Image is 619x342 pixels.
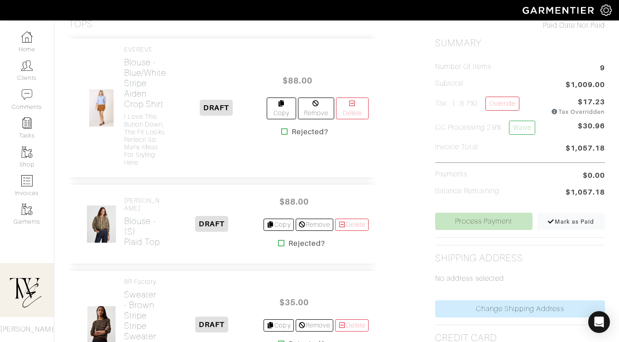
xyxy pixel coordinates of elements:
a: Waive [509,121,535,135]
img: gear-icon-white-bd11855cb880d31180b6d7d6211b90ccbf57a29d726f0c71d8c61bd08dd39cc2.png [600,5,612,16]
a: Delete [336,98,368,119]
span: Paid Date: [543,21,577,29]
a: Delete [335,219,369,231]
span: DRAFT [195,317,228,332]
span: $17.23 [578,97,605,107]
h5: Number of Items [435,63,491,71]
a: Copy [267,98,296,119]
img: comment-icon-a0a6a9ef722e966f86d9cbdc48e553b5cf19dbc54f86b18d962a5391bc8f6eb6.png [21,89,33,100]
a: Remove [298,98,335,119]
img: clients-icon-6bae9207a08558b7cb47a8932f037763ab4055f8c8b6bfacd5dc20c3e0201464.png [21,60,33,71]
h2: Shipping Address [435,253,523,264]
h2: Blouse - (S) Plaid Top [124,216,161,247]
img: garmentier-logo-header-white-b43fb05a5012e4ada735d5af1a66efaba907eab6374d6393d1fbf88cb4ef424d.png [518,2,600,18]
h2: Summary [435,38,605,49]
span: $30.96 [578,121,605,138]
h4: EVEREVE [124,46,167,54]
span: DRAFT [195,216,228,232]
h3: Tops [68,19,93,30]
img: dashboard-icon-dbcd8f5a0b271acd01030246c82b418ddd0df26cd7fceb0bd07c9910d44c42f6.png [21,31,33,43]
h5: CC Processing 2.9% [435,121,535,135]
span: 9 [600,63,605,75]
h5: Invoice Total [435,143,478,151]
strong: Rejected? [288,238,325,249]
span: Mark as Paid [547,218,594,225]
img: fzBZDv2aWRHm58rcFQSdoEPV [89,89,115,127]
img: ghBCWpS9bE3EQg1RjxBpgCkf [86,205,117,243]
div: Not Paid [435,20,605,31]
a: Remove [296,319,333,332]
img: garments-icon-b7da505a4dc4fd61783c78ac3ca0ef83fa9d6f193b1c9dc38574b1d14d53ca28.png [21,147,33,158]
div: Open Intercom Messenger [588,311,610,333]
a: Remove [296,219,333,231]
a: Process Payment [435,213,533,230]
h5: Subtotal [435,79,463,88]
span: $88.00 [270,71,325,90]
span: DRAFT [200,100,233,116]
a: Delete [335,319,369,332]
img: orders-icon-0abe47150d42831381b5fb84f609e132dff9fe21cb692f30cb5eec754e2cba89.png [21,175,33,186]
img: reminder-icon-8004d30b9f0a5d33ae49ab947aed9ed385cf756f9e5892f1edd6e32f2345188e.png [21,117,33,129]
a: EVEREVE Blouse - Blue/White StripeAiden Crop Shirt I love this button down, the fit looks perfect... [124,46,167,166]
a: Override [485,97,519,111]
span: $0.00 [583,170,605,181]
span: $1,057.18 [566,143,605,155]
a: Change Shipping Address [435,300,605,318]
h2: Blouse - Blue/White Stripe Aiden Crop Shirt [124,57,167,109]
span: $88.00 [267,192,321,211]
a: Mark as Paid [537,213,605,230]
h2: Sweater - Brown Stripe Stripe Sweater [124,289,161,342]
span: $1,009.00 [566,79,605,92]
div: Tax Overridden [551,107,605,116]
strong: Rejected? [292,127,328,137]
h4: BR Factory [124,278,161,286]
h5: Tax ( : 8.7%) [435,97,519,112]
h5: Balance Remaining [435,187,499,195]
a: Copy [264,219,294,231]
a: Copy [264,319,294,332]
span: $35.00 [267,293,321,312]
img: garments-icon-b7da505a4dc4fd61783c78ac3ca0ef83fa9d6f193b1c9dc38574b1d14d53ca28.png [21,204,33,215]
h5: Payments [435,170,467,179]
h4: [PERSON_NAME] [124,197,161,212]
a: [PERSON_NAME] Blouse - (S)Plaid Top [124,197,161,247]
h4: I love this button down, the fit looks perfect! So many ideas for styling here. [124,113,167,166]
span: $1,057.18 [566,187,605,199]
p: No address selected [435,273,605,284]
